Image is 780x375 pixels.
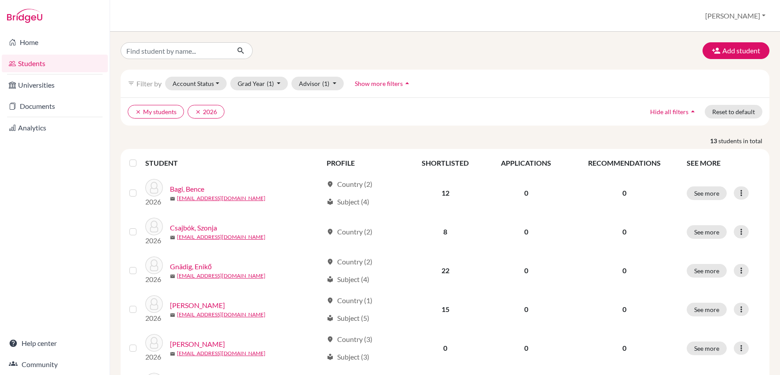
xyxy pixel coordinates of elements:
button: Grad Year(1) [230,77,288,90]
img: Marián, Hanna [145,334,163,352]
a: Home [2,33,108,51]
a: [PERSON_NAME] [170,339,225,349]
td: 0 [485,290,568,329]
img: Bridge-U [7,9,42,23]
span: mail [170,312,175,318]
img: Gnädig, Enikő [145,256,163,274]
th: STUDENT [145,152,321,174]
a: Bagi, Bence [170,184,204,194]
td: 15 [406,290,485,329]
button: See more [687,342,727,355]
button: Reset to default [705,105,762,119]
td: 12 [406,174,485,212]
a: Universities [2,76,108,94]
div: Subject (5) [327,313,369,323]
span: students in total [718,136,769,145]
span: location_on [327,181,334,188]
div: Country (1) [327,295,372,306]
a: [EMAIL_ADDRESS][DOMAIN_NAME] [177,272,265,280]
span: local_library [327,353,334,360]
a: Students [2,55,108,72]
span: (1) [267,80,274,87]
td: 0 [485,329,568,368]
button: See more [687,225,727,239]
strong: 13 [710,136,718,145]
th: PROFILE [321,152,406,174]
button: Add student [703,42,769,59]
th: SHORTLISTED [406,152,485,174]
span: Filter by [136,79,162,88]
span: local_library [327,198,334,205]
button: Account Status [165,77,227,90]
button: See more [687,264,727,278]
button: See more [687,186,727,200]
span: location_on [327,297,334,304]
a: Analytics [2,119,108,137]
button: clear2026 [188,105,224,119]
input: Find student by name... [121,42,230,59]
img: Bagi, Bence [145,179,163,197]
i: filter_list [128,80,135,87]
a: Gnädig, Enikő [170,261,212,272]
button: [PERSON_NAME] [701,7,769,24]
button: clearMy students [128,105,184,119]
p: 2026 [145,235,163,246]
a: [EMAIL_ADDRESS][DOMAIN_NAME] [177,233,265,241]
p: 2026 [145,352,163,362]
button: Hide all filtersarrow_drop_up [643,105,705,119]
span: mail [170,351,175,356]
span: mail [170,235,175,240]
span: local_library [327,276,334,283]
td: 22 [406,251,485,290]
span: mail [170,274,175,279]
p: 0 [573,265,676,276]
span: location_on [327,228,334,235]
i: clear [195,109,201,115]
span: (1) [322,80,329,87]
th: RECOMMENDATIONS [568,152,681,174]
i: arrow_drop_up [403,79,412,88]
span: location_on [327,258,334,265]
th: APPLICATIONS [485,152,568,174]
span: mail [170,196,175,201]
img: Háry, Laura [145,295,163,313]
td: 0 [406,329,485,368]
td: 0 [485,212,568,251]
a: Help center [2,334,108,352]
p: 0 [573,304,676,315]
td: 8 [406,212,485,251]
span: Show more filters [355,80,403,87]
img: Csajbók, Szonja [145,218,163,235]
p: 0 [573,226,676,237]
div: Country (2) [327,256,372,267]
p: 0 [573,188,676,198]
span: Hide all filters [650,108,688,115]
i: arrow_drop_up [688,107,697,116]
a: [PERSON_NAME] [170,300,225,311]
div: Country (3) [327,334,372,345]
div: Subject (3) [327,352,369,362]
div: Subject (4) [327,197,369,207]
button: Show more filtersarrow_drop_up [347,77,419,90]
th: SEE MORE [681,152,766,174]
a: [EMAIL_ADDRESS][DOMAIN_NAME] [177,194,265,202]
p: 2026 [145,313,163,323]
div: Subject (4) [327,274,369,285]
a: Documents [2,97,108,115]
button: See more [687,303,727,316]
span: local_library [327,315,334,322]
a: [EMAIL_ADDRESS][DOMAIN_NAME] [177,349,265,357]
td: 0 [485,174,568,212]
span: location_on [327,336,334,343]
div: Country (2) [327,226,372,237]
p: 2026 [145,197,163,207]
a: [EMAIL_ADDRESS][DOMAIN_NAME] [177,311,265,319]
div: Country (2) [327,179,372,189]
a: Community [2,356,108,373]
p: 2026 [145,274,163,285]
td: 0 [485,251,568,290]
button: Advisor(1) [291,77,344,90]
a: Csajbók, Szonja [170,223,217,233]
i: clear [135,109,141,115]
p: 0 [573,343,676,353]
